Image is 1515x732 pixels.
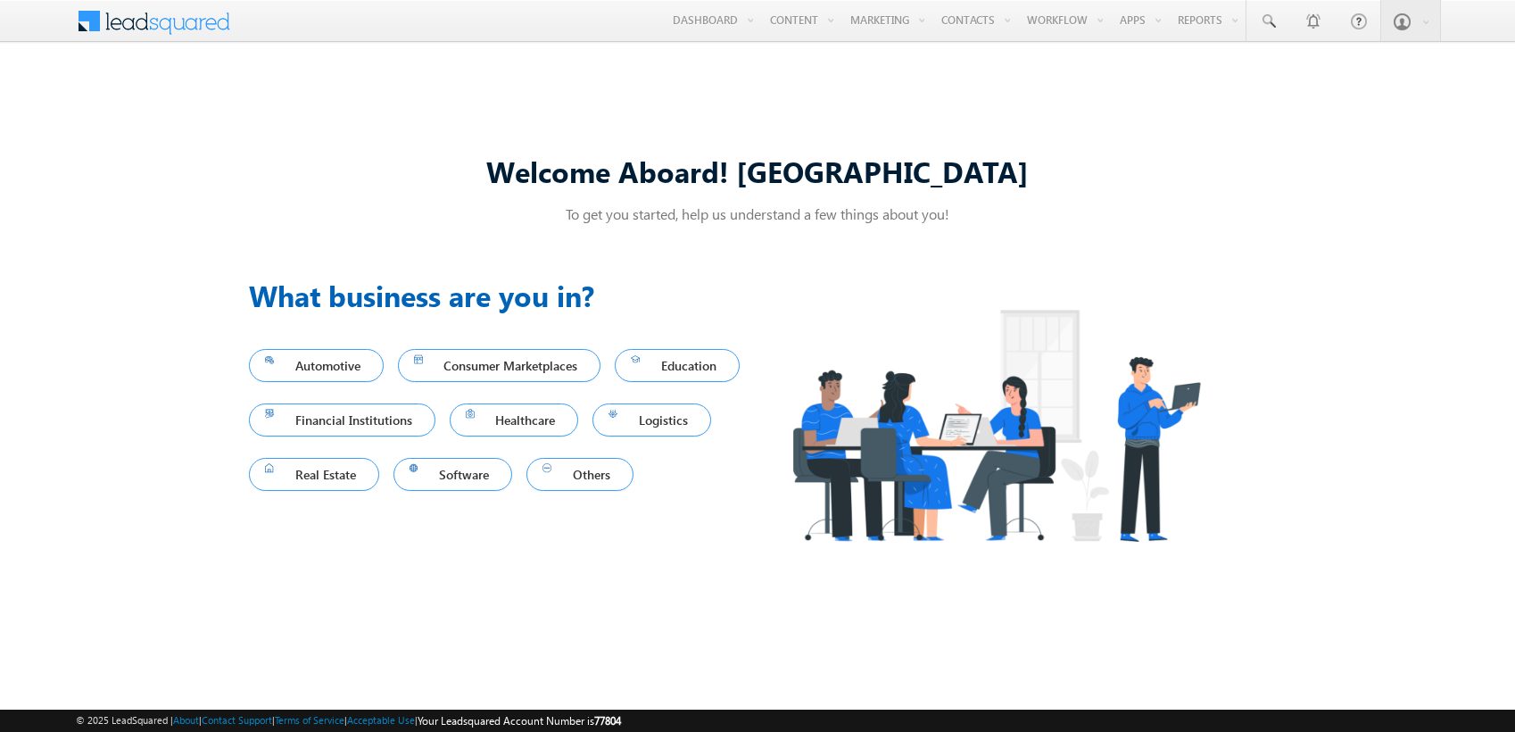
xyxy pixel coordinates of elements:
span: Healthcare [466,408,563,432]
span: Others [542,462,617,487]
span: Consumer Marketplaces [414,354,585,378]
span: © 2025 LeadSquared | | | | | [76,712,621,729]
a: About [173,714,199,726]
h3: What business are you in? [249,274,757,317]
a: Terms of Service [275,714,344,726]
a: Contact Support [202,714,272,726]
span: Financial Institutions [265,408,419,432]
span: Education [631,354,724,378]
span: Your Leadsquared Account Number is [418,714,621,728]
div: Welcome Aboard! [GEOGRAPHIC_DATA] [249,152,1266,190]
span: Software [410,462,497,487]
p: To get you started, help us understand a few things about you! [249,204,1266,223]
span: Real Estate [265,462,363,487]
span: 77804 [594,714,621,728]
img: Industry.png [757,274,1234,577]
span: Automotive [265,354,368,378]
a: Acceptable Use [347,714,415,726]
span: Logistics [608,408,695,432]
